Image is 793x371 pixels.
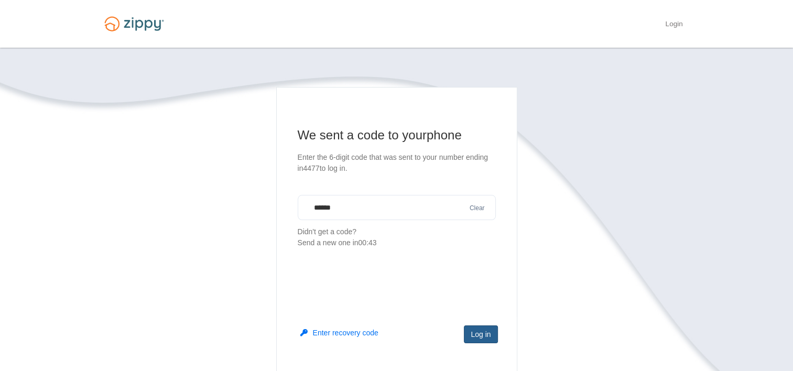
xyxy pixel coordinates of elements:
button: Clear [466,203,488,213]
h1: We sent a code to your phone [298,127,496,144]
p: Didn't get a code? [298,226,496,248]
a: Login [665,20,682,30]
button: Log in [464,325,497,343]
button: Enter recovery code [300,328,378,338]
div: Send a new one in 00:43 [298,237,496,248]
p: Enter the 6-digit code that was sent to your number ending in 4477 to log in. [298,152,496,174]
img: Logo [98,12,170,36]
